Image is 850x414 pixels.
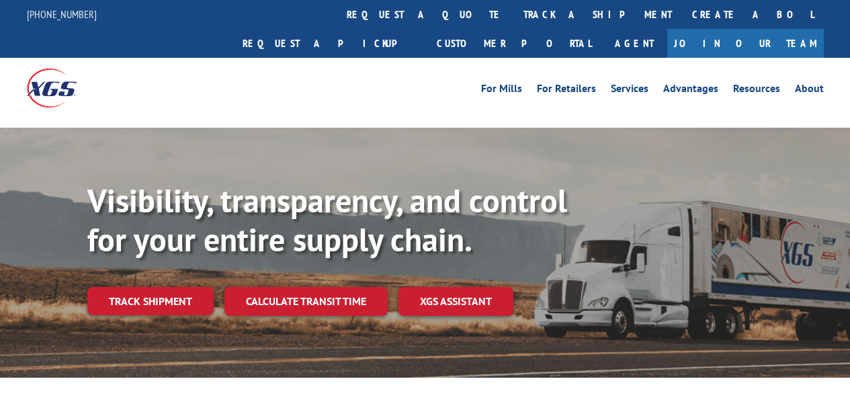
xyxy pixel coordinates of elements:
a: Services [611,83,648,98]
a: Track shipment [87,287,214,315]
a: Advantages [663,83,718,98]
a: XGS ASSISTANT [398,287,513,316]
a: Join Our Team [667,29,824,58]
a: Calculate transit time [224,287,388,316]
a: For Mills [481,83,522,98]
a: For Retailers [537,83,596,98]
a: Resources [733,83,780,98]
b: Visibility, transparency, and control for your entire supply chain. [87,179,567,260]
a: About [795,83,824,98]
a: Request a pickup [232,29,427,58]
a: Customer Portal [427,29,601,58]
a: Agent [601,29,667,58]
a: [PHONE_NUMBER] [27,7,97,21]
